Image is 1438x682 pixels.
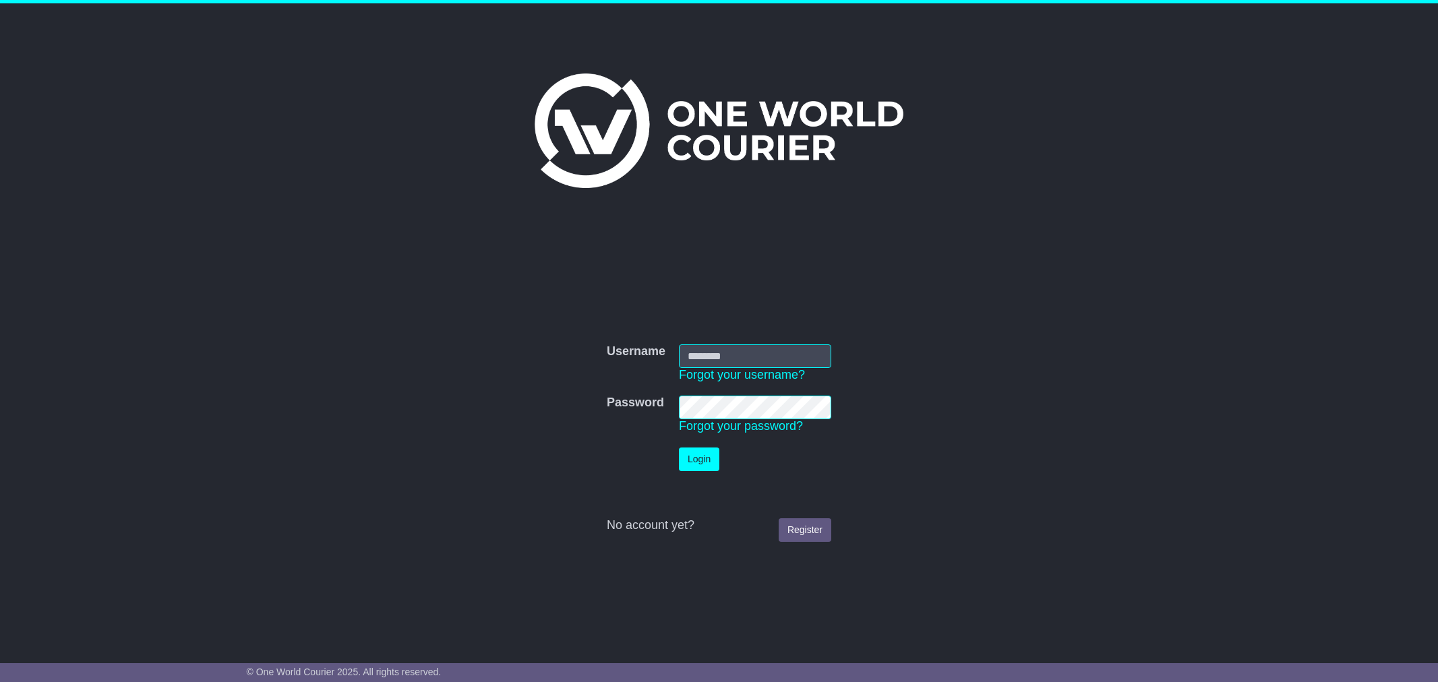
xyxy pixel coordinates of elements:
[247,666,442,677] span: © One World Courier 2025. All rights reserved.
[779,518,831,542] a: Register
[679,447,719,471] button: Login
[535,73,903,188] img: One World
[607,344,665,359] label: Username
[607,396,664,410] label: Password
[679,419,803,433] a: Forgot your password?
[679,368,805,381] a: Forgot your username?
[607,518,831,533] div: No account yet?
